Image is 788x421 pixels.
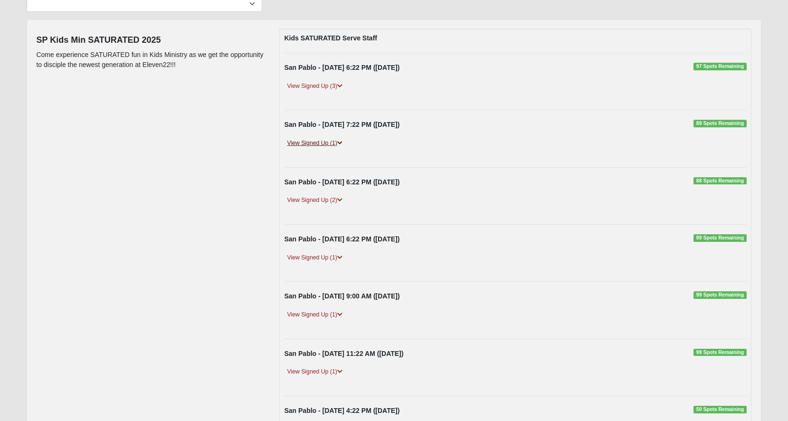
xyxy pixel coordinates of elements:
a: View Signed Up (1) [284,310,345,320]
span: 97 Spots Remaining [693,63,747,70]
span: 99 Spots Remaining [693,291,747,299]
strong: San Pablo - [DATE] 7:22 PM ([DATE]) [284,121,399,128]
a: View Signed Up (1) [284,138,345,148]
a: View Signed Up (3) [284,81,345,91]
a: View Signed Up (1) [284,253,345,263]
strong: San Pablo - [DATE] 6:22 PM ([DATE]) [284,64,399,71]
strong: San Pablo - [DATE] 6:22 PM ([DATE]) [284,178,399,186]
strong: San Pablo - [DATE] 9:00 AM ([DATE]) [284,292,399,300]
span: 99 Spots Remaining [693,349,747,356]
strong: San Pablo - [DATE] 4:22 PM ([DATE]) [284,407,399,414]
a: View Signed Up (2) [284,195,345,205]
p: Come experience SATURATED fun in Kids Ministry as we get the opportunity to disciple the newest g... [36,50,265,70]
a: View Signed Up (1) [284,367,345,377]
strong: San Pablo - [DATE] 11:22 AM ([DATE]) [284,350,403,357]
span: 89 Spots Remaining [693,234,747,242]
strong: Kids SATURATED Serve Staff [284,34,377,42]
span: 89 Spots Remaining [693,120,747,127]
strong: San Pablo - [DATE] 6:22 PM ([DATE]) [284,235,399,243]
span: 50 Spots Remaining [693,406,747,413]
span: 88 Spots Remaining [693,177,747,185]
h4: SP Kids Min SATURATED 2025 [36,35,265,46]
